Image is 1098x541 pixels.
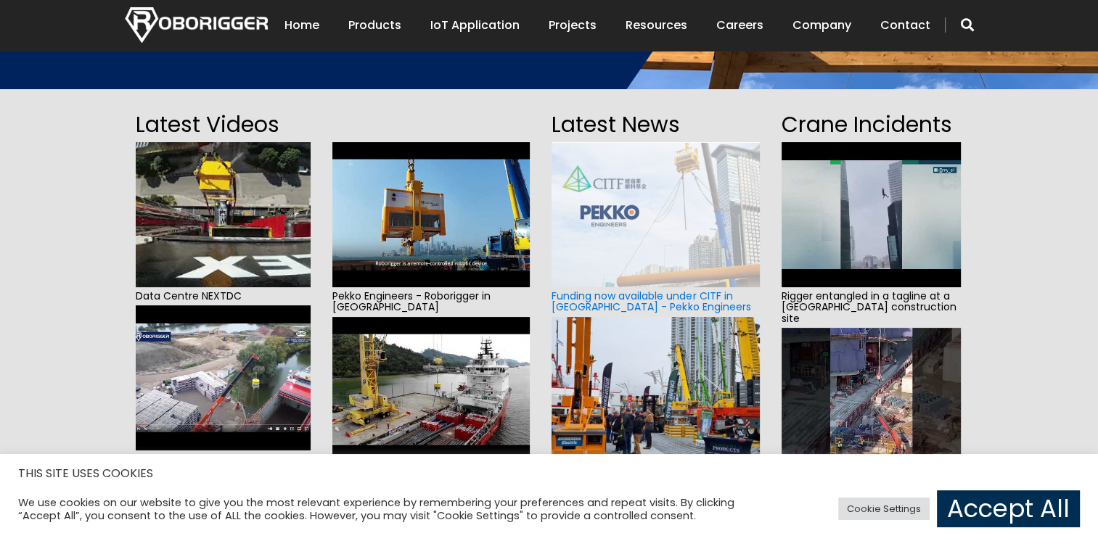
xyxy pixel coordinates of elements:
[18,496,761,522] div: We use cookies on our website to give you the most relevant experience by remembering your prefer...
[880,3,930,48] a: Contact
[937,490,1080,527] a: Accept All
[782,287,961,328] span: Rigger entangled in a tagline at a [GEOGRAPHIC_DATA] construction site
[792,3,851,48] a: Company
[332,142,530,287] img: hqdefault.jpg
[782,328,961,473] img: hqdefault.jpg
[136,142,311,287] img: hqdefault.jpg
[716,3,763,48] a: Careers
[626,3,687,48] a: Resources
[838,497,930,520] a: Cookie Settings
[552,289,750,314] a: Funding now available under CITF in [GEOGRAPHIC_DATA] - Pekko Engineers
[284,3,319,48] a: Home
[136,305,311,450] img: hqdefault.jpg
[18,464,1080,483] h5: THIS SITE USES COOKIES
[782,142,961,287] img: hqdefault.jpg
[332,287,530,317] span: Pekko Engineers - Roborigger in [GEOGRAPHIC_DATA]
[552,107,759,142] h2: Latest News
[136,287,311,305] span: Data Centre NEXTDC
[430,3,520,48] a: IoT Application
[332,317,530,462] img: hqdefault.jpg
[125,7,268,43] img: Nortech
[348,3,401,48] a: Products
[136,107,311,142] h2: Latest Videos
[782,107,961,142] h2: Crane Incidents
[549,3,597,48] a: Projects
[136,450,311,480] span: Wharf to vessel transfer transhipment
